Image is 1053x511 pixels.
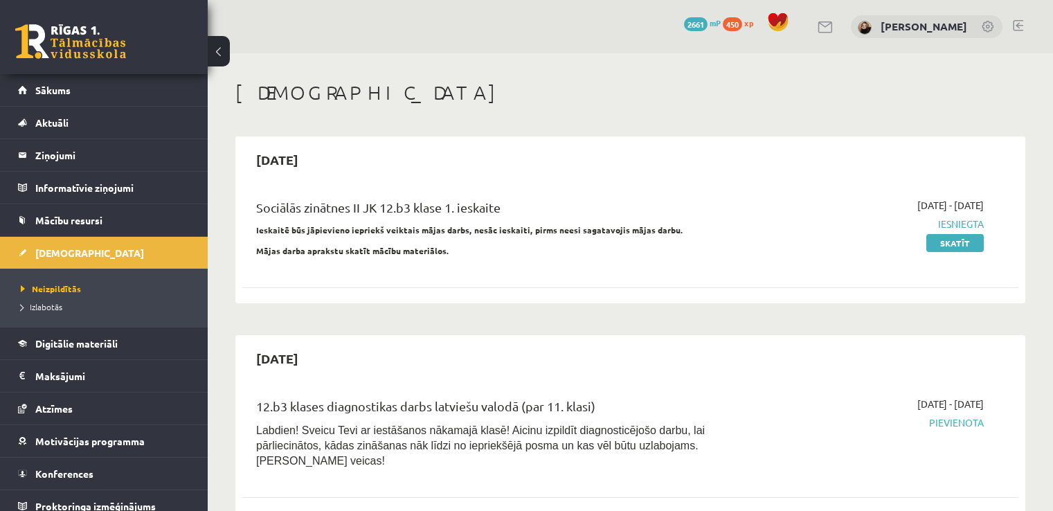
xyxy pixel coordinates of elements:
span: Mācību resursi [35,214,102,226]
a: Skatīt [926,234,984,252]
span: Atzīmes [35,402,73,415]
h2: [DATE] [242,342,312,375]
a: Sākums [18,74,190,106]
span: 2661 [684,17,708,31]
a: [PERSON_NAME] [881,19,967,33]
strong: Mājas darba aprakstu skatīt mācību materiālos. [256,245,449,256]
span: [DEMOGRAPHIC_DATA] [35,246,144,259]
h1: [DEMOGRAPHIC_DATA] [235,81,1025,105]
div: 12.b3 klases diagnostikas darbs latviešu valodā (par 11. klasi) [256,397,735,422]
a: Atzīmes [18,393,190,424]
span: [DATE] - [DATE] [917,397,984,411]
a: Neizpildītās [21,283,194,295]
span: Motivācijas programma [35,435,145,447]
span: 450 [723,17,742,31]
a: Informatīvie ziņojumi [18,172,190,204]
span: Izlabotās [21,301,62,312]
legend: Ziņojumi [35,139,190,171]
img: Daniela Ūse [858,21,872,35]
h2: [DATE] [242,143,312,176]
span: Neizpildītās [21,283,81,294]
a: [DEMOGRAPHIC_DATA] [18,237,190,269]
div: Sociālās zinātnes II JK 12.b3 klase 1. ieskaite [256,198,735,224]
a: Mācību resursi [18,204,190,236]
span: [DATE] - [DATE] [917,198,984,213]
a: 450 xp [723,17,760,28]
strong: Ieskaitē būs jāpievieno iepriekš veiktais mājas darbs, nesāc ieskaiti, pirms neesi sagatavojis mā... [256,224,683,235]
a: Maksājumi [18,360,190,392]
a: Digitālie materiāli [18,328,190,359]
span: Labdien! Sveicu Tevi ar iestāšanos nākamajā klasē! Aicinu izpildīt diagnosticējošo darbu, lai pār... [256,424,705,467]
legend: Maksājumi [35,360,190,392]
span: Digitālie materiāli [35,337,118,350]
span: Pievienota [755,415,984,430]
a: Izlabotās [21,301,194,313]
span: Konferences [35,467,93,480]
a: Aktuāli [18,107,190,138]
a: 2661 mP [684,17,721,28]
a: Ziņojumi [18,139,190,171]
a: Konferences [18,458,190,490]
span: Iesniegta [755,217,984,231]
span: mP [710,17,721,28]
a: Motivācijas programma [18,425,190,457]
span: xp [744,17,753,28]
legend: Informatīvie ziņojumi [35,172,190,204]
span: Aktuāli [35,116,69,129]
a: Rīgas 1. Tālmācības vidusskola [15,24,126,59]
span: Sākums [35,84,71,96]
